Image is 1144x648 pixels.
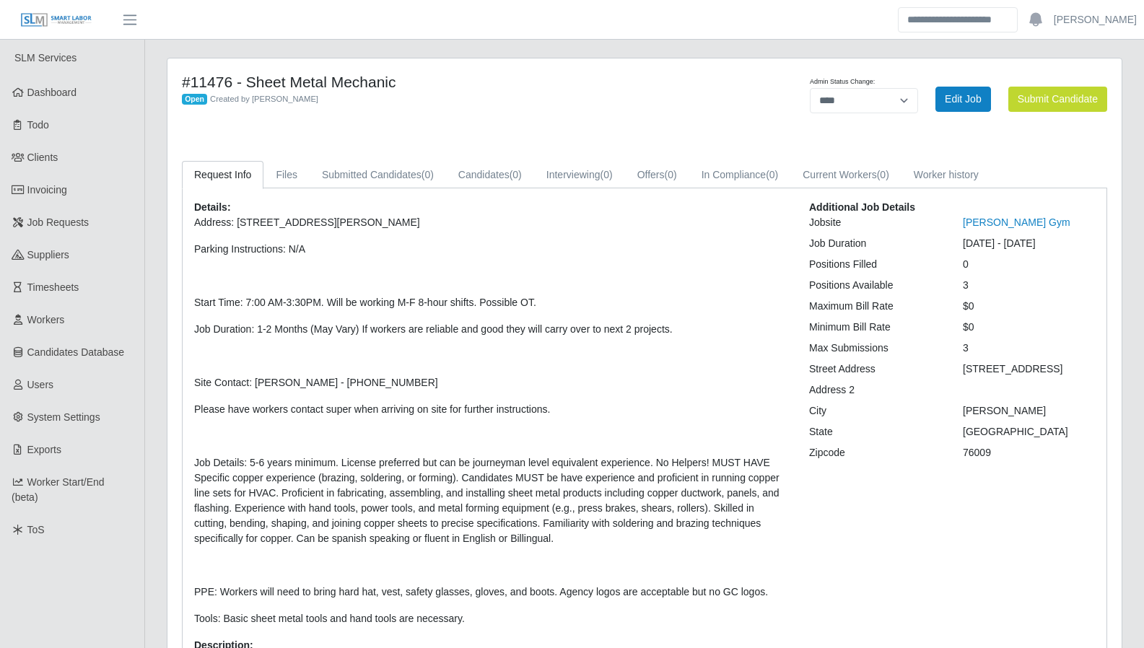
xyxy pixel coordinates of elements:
input: Search [898,7,1018,32]
div: [GEOGRAPHIC_DATA] [952,424,1106,439]
button: Submit Candidate [1008,87,1107,112]
div: Positions Available [798,278,952,293]
span: ToS [27,524,45,535]
span: (0) [665,169,677,180]
span: (0) [766,169,778,180]
span: System Settings [27,411,100,423]
b: Details: [194,201,231,213]
p: Job Duration: 1-2 Months (May Vary) If workers are reliable and good they will carry over to next... [194,322,787,337]
a: [PERSON_NAME] Gym [963,216,1070,228]
a: Offers [625,161,689,189]
div: Maximum Bill Rate [798,299,952,314]
span: Users [27,379,54,390]
div: Street Address [798,362,952,377]
span: Job Requests [27,216,89,228]
div: [DATE] - [DATE] [952,236,1106,251]
span: Dashboard [27,87,77,98]
span: Invoicing [27,184,67,196]
p: Start Time: 7:00 AM-3:30PM. Will be working M-F 8-hour shifts. Possible OT. [194,295,787,310]
a: In Compliance [689,161,791,189]
div: Jobsite [798,215,952,230]
a: Current Workers [790,161,901,189]
div: Positions Filled [798,257,952,272]
span: (0) [601,169,613,180]
div: State [798,424,952,439]
span: (0) [422,169,434,180]
a: Submitted Candidates [310,161,446,189]
p: Please have workers contact super when arriving on site for further instructions. [194,402,787,417]
div: $0 [952,320,1106,335]
div: Minimum Bill Rate [798,320,952,335]
a: Edit Job [935,87,991,112]
div: Address 2 [798,382,952,398]
a: Worker history [901,161,991,189]
span: Timesheets [27,281,79,293]
span: Created by [PERSON_NAME] [210,95,318,103]
a: Files [263,161,310,189]
span: SLM Services [14,52,77,64]
label: Admin Status Change: [810,77,875,87]
p: Address: [STREET_ADDRESS][PERSON_NAME] [194,215,787,230]
span: Open [182,94,207,105]
div: Zipcode [798,445,952,460]
span: Todo [27,119,49,131]
span: Suppliers [27,249,69,260]
span: Candidates Database [27,346,125,358]
span: Workers [27,314,65,325]
span: (0) [510,169,522,180]
div: Job Duration [798,236,952,251]
div: Max Submissions [798,341,952,356]
span: Worker Start/End (beta) [12,476,105,503]
a: Interviewing [534,161,625,189]
p: PPE: Workers will need to bring hard hat, vest, safety glasses, gloves, and boots. Agency logos a... [194,584,787,600]
p: Tools: Basic sheet metal tools and hand tools are necessary. [194,611,787,626]
a: Request Info [182,161,263,189]
div: 76009 [952,445,1106,460]
h4: #11476 - Sheet Metal Mechanic [182,73,712,91]
img: SLM Logo [20,12,92,28]
span: Exports [27,444,61,455]
div: 3 [952,341,1106,356]
b: Additional Job Details [809,201,915,213]
div: City [798,403,952,419]
div: 0 [952,257,1106,272]
div: [STREET_ADDRESS] [952,362,1106,377]
div: 3 [952,278,1106,293]
div: $0 [952,299,1106,314]
p: Parking Instructions: N/A [194,242,787,257]
p: Site Contact: [PERSON_NAME] - [PHONE_NUMBER] [194,375,787,390]
div: [PERSON_NAME] [952,403,1106,419]
span: Clients [27,152,58,163]
a: [PERSON_NAME] [1054,12,1137,27]
p: Job Details: 5-6 years minimum. License preferred but can be journeyman level equivalent experien... [194,455,787,546]
span: (0) [877,169,889,180]
a: Candidates [446,161,534,189]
